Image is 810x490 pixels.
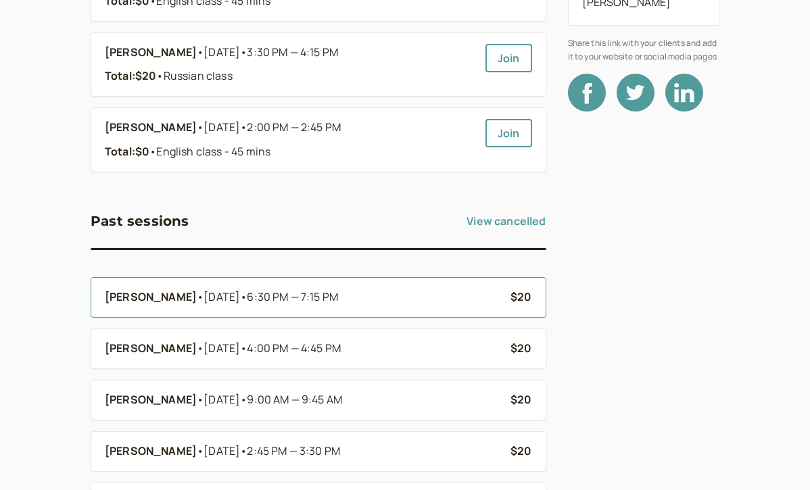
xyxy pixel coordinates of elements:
[247,341,341,356] span: 4:00 PM — 4:45 PM
[247,289,338,304] span: 6:30 PM — 7:15 PM
[240,392,247,407] span: •
[240,443,247,458] span: •
[240,341,247,356] span: •
[105,144,149,159] strong: Total: $0
[105,119,475,161] a: [PERSON_NAME]•[DATE]•2:00 PM — 2:45 PMTotal:$0•English class - 45 mins
[105,391,500,409] a: [PERSON_NAME]•[DATE]•9:00 AM — 9:45 AM
[240,45,247,59] span: •
[105,68,156,83] strong: Total: $20
[510,341,531,356] b: $20
[742,425,810,490] iframe: Chat Widget
[105,119,197,137] b: [PERSON_NAME]
[204,44,338,62] span: [DATE]
[568,36,720,63] span: Share this link with your clients and add it to your website or social media pages
[204,391,342,409] span: [DATE]
[149,144,270,159] span: English class - 45 mins
[247,120,341,134] span: 2:00 PM — 2:45 PM
[204,340,341,358] span: [DATE]
[240,289,247,304] span: •
[105,340,500,358] a: [PERSON_NAME]•[DATE]•4:00 PM — 4:45 PM
[247,443,340,458] span: 2:45 PM — 3:30 PM
[105,391,197,409] b: [PERSON_NAME]
[204,119,341,137] span: [DATE]
[197,443,204,460] span: •
[197,44,204,62] span: •
[485,119,532,147] a: Join
[510,289,531,304] b: $20
[240,120,247,134] span: •
[247,45,338,59] span: 3:30 PM — 4:15 PM
[105,289,197,306] b: [PERSON_NAME]
[105,340,197,358] b: [PERSON_NAME]
[204,289,338,306] span: [DATE]
[156,68,163,83] span: •
[197,391,204,409] span: •
[485,44,532,72] a: Join
[105,44,197,62] b: [PERSON_NAME]
[197,289,204,306] span: •
[467,210,546,232] a: View cancelled
[156,68,232,83] span: Russian class
[197,119,204,137] span: •
[510,392,531,407] b: $20
[510,443,531,458] b: $20
[91,210,189,232] h3: Past sessions
[204,443,340,460] span: [DATE]
[105,289,500,306] a: [PERSON_NAME]•[DATE]•6:30 PM — 7:15 PM
[149,144,156,159] span: •
[105,443,500,460] a: [PERSON_NAME]•[DATE]•2:45 PM — 3:30 PM
[105,44,475,86] a: [PERSON_NAME]•[DATE]•3:30 PM — 4:15 PMTotal:$20•Russian class
[197,340,204,358] span: •
[105,443,197,460] b: [PERSON_NAME]
[247,392,342,407] span: 9:00 AM — 9:45 AM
